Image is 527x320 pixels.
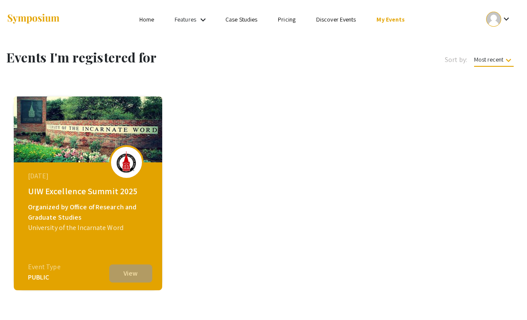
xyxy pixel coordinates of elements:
[28,272,61,283] div: PUBLIC
[28,202,150,223] div: Organized by Office of Research and Graduate Studies
[376,16,405,23] a: My Events
[501,14,512,24] mat-icon: Expand account dropdown
[445,55,467,65] span: Sort by:
[28,262,61,272] div: Event Type
[474,56,514,67] span: Most recent
[503,55,514,65] mat-icon: keyboard_arrow_down
[114,151,139,173] img: uiw-excellence-summit-2025_eventLogo_e09336_.png
[139,16,154,23] a: Home
[467,52,521,67] button: Most recent
[6,281,37,314] iframe: Chat
[175,16,196,23] a: Features
[316,16,356,23] a: Discover Events
[14,96,162,162] img: uiw-excellence-summit-2025_eventCoverPhoto_8b1491__thumb.png
[28,223,150,233] div: University of the Incarnate Word
[28,171,150,181] div: [DATE]
[28,185,150,198] div: UIW Excellence Summit 2025
[225,16,257,23] a: Case Studies
[198,15,208,25] mat-icon: Expand Features list
[6,13,60,25] img: Symposium by ForagerOne
[278,16,296,23] a: Pricing
[109,264,152,283] button: View
[477,9,521,29] button: Expand account dropdown
[6,50,301,65] h1: Events I'm registered for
